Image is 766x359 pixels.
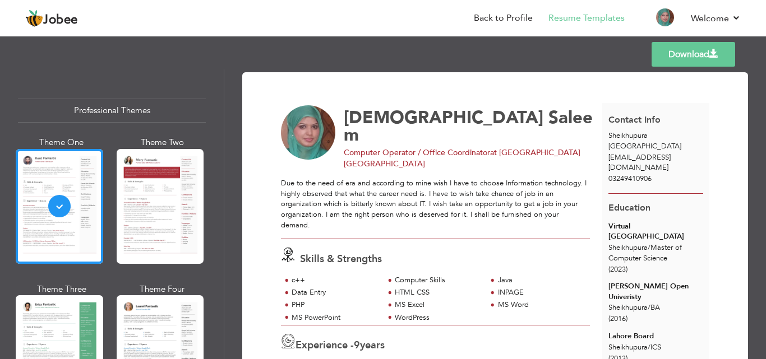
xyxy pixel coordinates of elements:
[119,283,206,295] div: Theme Four
[25,10,43,27] img: jobee.io
[608,314,627,324] span: (2016)
[119,137,206,148] div: Theme Two
[292,275,377,286] div: c++
[691,12,741,25] a: Welcome
[652,42,735,67] a: Download
[18,283,105,295] div: Theme Three
[354,338,360,352] span: 9
[608,152,671,173] span: [EMAIL_ADDRESS][DOMAIN_NAME]
[608,202,650,214] span: Education
[395,275,481,286] div: Computer Skills
[608,302,660,313] span: Sheikhupura BA
[608,264,627,274] span: (2023)
[498,300,584,310] div: MS Word
[648,342,650,352] span: /
[608,130,648,141] span: Sheikhupura
[608,243,682,263] span: Sheikhupura Master of Computer Science
[281,105,336,160] img: No image
[608,331,703,342] div: Lahore Board
[292,313,377,323] div: MS PowerPoint
[344,106,543,129] span: [DEMOGRAPHIC_DATA]
[648,243,650,253] span: /
[25,10,78,27] a: Jobee
[548,12,625,25] a: Resume Templates
[292,300,377,310] div: PHP
[474,12,533,25] a: Back to Profile
[43,14,78,26] span: Jobee
[281,178,590,230] div: Due to the need of era and according to mine wish I have to choose Information technology. I high...
[292,287,377,298] div: Data Entry
[608,114,661,126] span: Contact Info
[395,300,481,310] div: MS Excel
[300,252,382,266] span: Skills & Strengths
[608,281,703,302] div: [PERSON_NAME] Open Univeristy
[344,147,580,169] span: at [GEOGRAPHIC_DATA] [GEOGRAPHIC_DATA]
[656,8,674,26] img: Profile Img
[608,221,703,242] div: Virtual [GEOGRAPHIC_DATA]
[498,275,584,286] div: Java
[395,313,481,323] div: WordPress
[608,174,652,184] span: 03249410906
[498,287,584,298] div: INPAGE
[344,147,490,158] span: Computer Operator / Office Coordinator
[344,106,593,147] span: Saleem
[608,141,681,151] span: [GEOGRAPHIC_DATA]
[648,302,650,313] span: /
[18,99,206,123] div: Professional Themes
[18,137,105,148] div: Theme One
[608,342,661,352] span: Sheikhupura ICS
[354,338,385,353] label: years
[296,338,354,352] span: Experience -
[395,287,481,298] div: HTML CSS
